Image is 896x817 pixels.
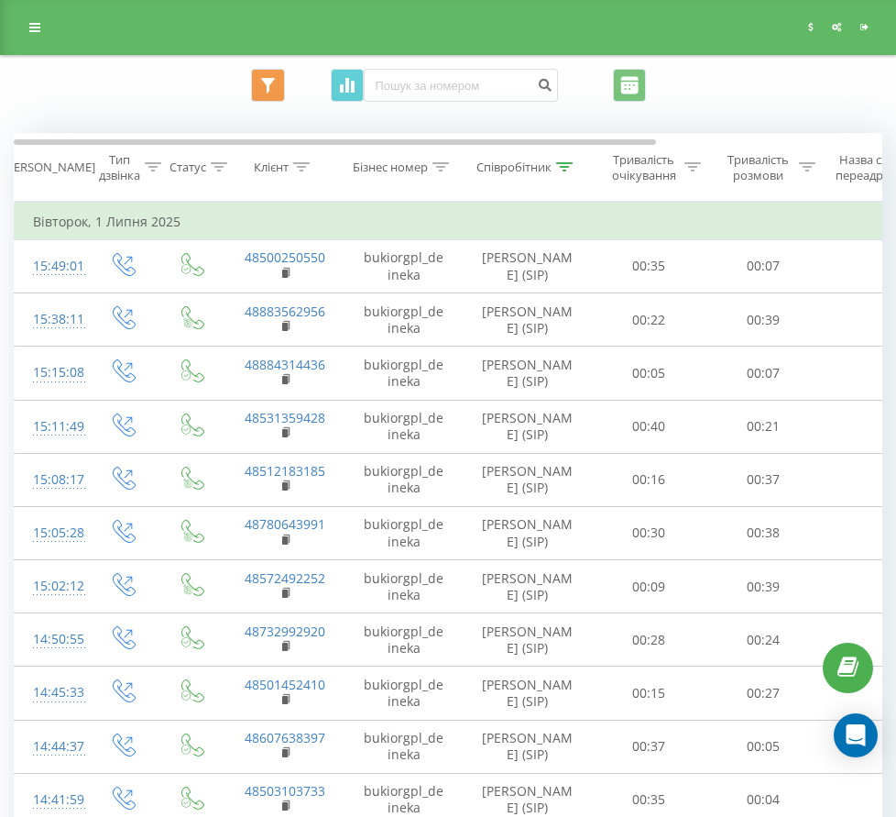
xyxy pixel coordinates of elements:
td: [PERSON_NAME] (SIP) [464,506,592,559]
td: 00:07 [706,347,821,400]
td: 00:30 [592,506,706,559]
a: 48572492252 [245,569,325,587]
td: 00:28 [592,613,706,667]
td: 00:27 [706,667,821,720]
div: Тип дзвінка [99,152,140,183]
input: Пошук за номером [364,69,558,102]
a: 48780643991 [245,515,325,533]
td: 00:35 [592,239,706,293]
td: 00:05 [706,720,821,773]
a: 48883562956 [245,303,325,320]
td: [PERSON_NAME] (SIP) [464,239,592,293]
td: 00:40 [592,400,706,453]
td: [PERSON_NAME] (SIP) [464,400,592,453]
td: 00:16 [592,453,706,506]
td: bukiorgpl_deineka [344,293,464,347]
td: [PERSON_NAME] (SIP) [464,453,592,506]
td: bukiorgpl_deineka [344,560,464,613]
a: 48531359428 [245,409,325,426]
div: Співробітник [476,160,552,175]
td: bukiorgpl_deineka [344,453,464,506]
td: bukiorgpl_deineka [344,239,464,293]
div: 15:38:11 [33,302,70,337]
td: bukiorgpl_deineka [344,667,464,720]
div: Клієнт [254,160,289,175]
div: 15:08:17 [33,462,70,498]
td: bukiorgpl_deineka [344,400,464,453]
td: 00:05 [592,347,706,400]
div: 15:05:28 [33,515,70,551]
td: 00:38 [706,506,821,559]
td: bukiorgpl_deineka [344,613,464,667]
div: [PERSON_NAME] [3,160,95,175]
td: 00:07 [706,239,821,293]
a: 48512183185 [245,462,325,480]
div: Статус [169,160,206,175]
td: bukiorgpl_deineka [344,347,464,400]
div: Тривалість очікування [607,152,680,183]
td: 00:09 [592,560,706,613]
td: [PERSON_NAME] (SIP) [464,560,592,613]
div: Open Intercom Messenger [834,713,878,757]
div: 15:11:49 [33,409,70,445]
div: Бізнес номер [353,160,428,175]
td: 00:21 [706,400,821,453]
a: 48503103733 [245,782,325,800]
td: [PERSON_NAME] (SIP) [464,347,592,400]
td: [PERSON_NAME] (SIP) [464,613,592,667]
a: 48500250550 [245,248,325,266]
td: bukiorgpl_deineka [344,506,464,559]
td: 00:37 [706,453,821,506]
a: 48732992920 [245,623,325,640]
td: 00:22 [592,293,706,347]
div: 14:45:33 [33,675,70,711]
div: 15:15:08 [33,355,70,391]
a: 48607638397 [245,729,325,746]
td: [PERSON_NAME] (SIP) [464,667,592,720]
td: bukiorgpl_deineka [344,720,464,773]
td: [PERSON_NAME] (SIP) [464,720,592,773]
a: 48501452410 [245,676,325,693]
div: Тривалість розмови [722,152,794,183]
div: 14:50:55 [33,622,70,657]
td: [PERSON_NAME] (SIP) [464,293,592,347]
td: 00:15 [592,667,706,720]
div: 14:44:37 [33,729,70,765]
td: 00:39 [706,293,821,347]
td: 00:37 [592,720,706,773]
div: 15:02:12 [33,569,70,604]
td: 00:39 [706,560,821,613]
div: 15:49:01 [33,248,70,284]
td: 00:24 [706,613,821,667]
a: 48884314436 [245,356,325,373]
